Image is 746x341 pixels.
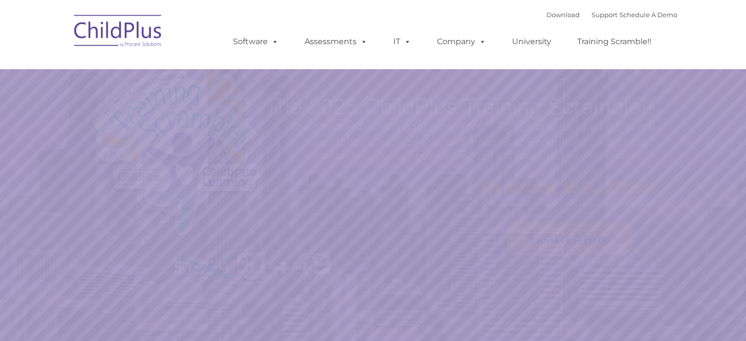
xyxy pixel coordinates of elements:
a: Training Scramble!! [567,32,661,52]
a: IT [384,32,421,52]
a: Company [427,32,496,52]
a: Schedule A Demo [619,11,677,19]
a: Software [223,32,288,52]
font: | [546,11,677,19]
a: University [502,32,561,52]
a: Assessments [295,32,377,52]
a: Learn More [507,222,632,255]
a: Support [592,11,617,19]
img: ChildPlus by Procare Solutions [69,8,167,57]
a: Download [546,11,580,19]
